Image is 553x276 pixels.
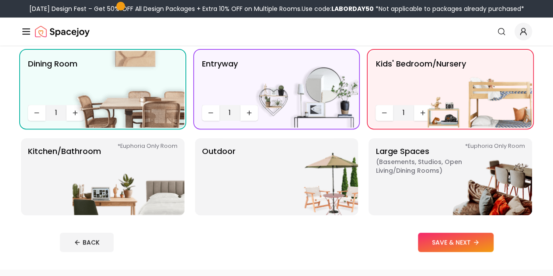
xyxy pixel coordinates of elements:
[28,105,45,121] button: Decrease quantity
[374,4,524,13] span: *Not applicable to packages already purchased*
[202,58,238,101] p: entryway
[73,138,184,215] img: Kitchen/Bathroom *Euphoria Only
[21,17,532,45] nav: Global
[66,105,84,121] button: Increase quantity
[35,23,90,40] img: Spacejoy Logo
[331,4,374,13] b: LABORDAY50
[202,105,219,121] button: Decrease quantity
[414,105,431,121] button: Increase quantity
[29,4,524,13] div: [DATE] Design Fest – Get 50% OFF All Design Packages + Extra 10% OFF on Multiple Rooms.
[223,108,237,118] span: 1
[240,105,258,121] button: Increase quantity
[376,105,393,121] button: Decrease quantity
[396,108,410,118] span: 1
[28,145,101,208] p: Kitchen/Bathroom
[302,4,374,13] span: Use code:
[376,145,485,208] p: Large Spaces
[202,145,236,208] p: Outdoor
[376,157,485,175] span: ( Basements, Studios, Open living/dining rooms )
[73,51,184,128] img: Dining Room
[418,233,494,252] button: SAVE & NEXT
[420,51,532,128] img: Kids' Bedroom/Nursery
[60,233,114,252] button: BACK
[376,58,466,101] p: Kids' Bedroom/Nursery
[49,108,63,118] span: 1
[246,138,358,215] img: Outdoor
[35,23,90,40] a: Spacejoy
[246,51,358,128] img: entryway
[420,138,532,215] img: Large Spaces *Euphoria Only
[28,58,77,101] p: Dining Room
